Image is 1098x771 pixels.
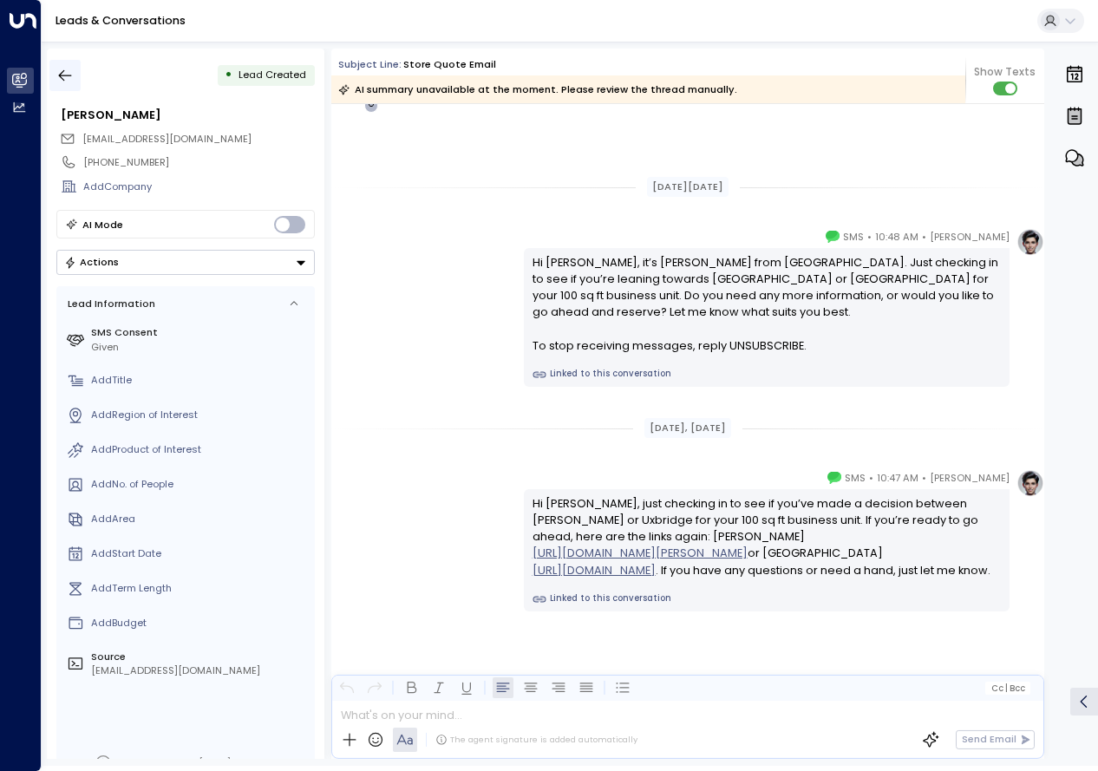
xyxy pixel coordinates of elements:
[91,663,309,678] div: [EMAIL_ADDRESS][DOMAIN_NAME]
[533,545,748,561] a: [URL][DOMAIN_NAME][PERSON_NAME]
[91,546,309,561] div: AddStart Date
[435,734,637,746] div: The agent signature is added automatically
[338,57,402,71] span: Subject Line:
[61,107,314,123] div: [PERSON_NAME]
[845,469,866,487] span: SMS
[843,228,864,245] span: SMS
[533,495,1002,578] div: Hi [PERSON_NAME], just checking in to see if you’ve made a decision between [PERSON_NAME] or Uxbr...
[869,469,873,487] span: •
[644,418,732,438] div: [DATE], [DATE]
[91,477,309,492] div: AddNo. of People
[533,592,1002,606] a: Linked to this conversation
[991,683,1025,693] span: Cc Bcc
[91,616,309,631] div: AddBudget
[64,256,119,268] div: Actions
[91,325,309,340] label: SMS Consent
[225,62,232,88] div: •
[922,469,926,487] span: •
[337,677,357,698] button: Undo
[91,373,309,388] div: AddTitle
[56,250,315,275] button: Actions
[82,132,252,147] span: s.eyles95@hotmail.co.uk
[82,132,252,146] span: [EMAIL_ADDRESS][DOMAIN_NAME]
[533,562,656,578] a: [URL][DOMAIN_NAME]
[533,368,1002,382] a: Linked to this conversation
[1016,469,1044,497] img: profile-logo.png
[56,250,315,275] div: Button group with a nested menu
[922,228,926,245] span: •
[82,216,123,233] div: AI Mode
[91,408,309,422] div: AddRegion of Interest
[403,57,496,72] div: Store Quote Email
[877,469,918,487] span: 10:47 AM
[83,180,314,194] div: AddCompany
[1005,683,1008,693] span: |
[83,155,314,170] div: [PHONE_NUMBER]
[930,228,1010,245] span: [PERSON_NAME]
[364,98,378,112] div: O
[91,340,309,355] div: Given
[115,755,278,770] div: Lead created on [DATE] 10:40 am
[56,13,186,28] a: Leads & Conversations
[875,228,918,245] span: 10:48 AM
[930,469,1010,487] span: [PERSON_NAME]
[91,442,309,457] div: AddProduct of Interest
[91,512,309,526] div: AddArea
[985,682,1030,695] button: Cc|Bcc
[364,677,385,698] button: Redo
[91,650,309,664] label: Source
[239,68,306,82] span: Lead Created
[338,81,737,98] div: AI summary unavailable at the moment. Please review the thread manually.
[1016,228,1044,256] img: profile-logo.png
[533,254,1002,354] div: Hi [PERSON_NAME], it’s [PERSON_NAME] from [GEOGRAPHIC_DATA]. Just checking in to see if you’re le...
[62,297,155,311] div: Lead Information
[974,64,1036,80] span: Show Texts
[647,177,729,197] div: [DATE][DATE]
[867,228,872,245] span: •
[91,581,309,596] div: AddTerm Length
